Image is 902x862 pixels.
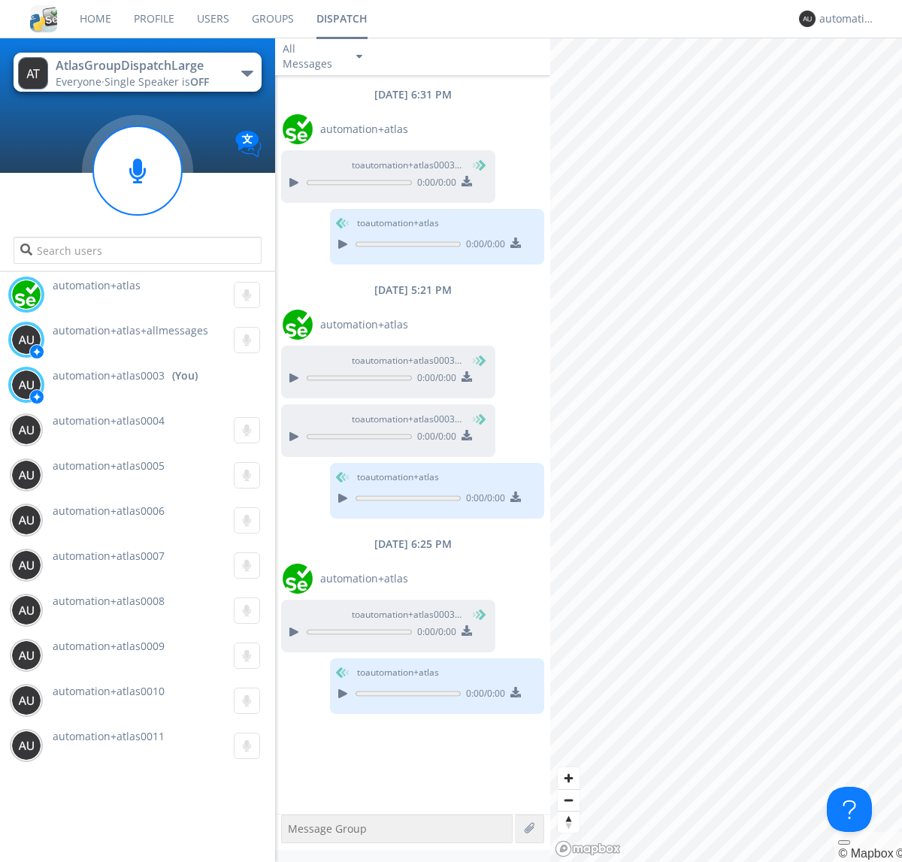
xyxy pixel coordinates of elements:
[357,470,439,484] span: to automation+atlas
[53,594,165,608] span: automation+atlas0008
[11,280,41,310] img: d2d01cd9b4174d08988066c6d424eccd
[320,317,408,332] span: automation+atlas
[352,413,465,426] span: to automation+atlas0003
[461,491,505,508] span: 0:00 / 0:00
[462,625,472,636] img: download media button
[510,237,521,248] img: download media button
[11,550,41,580] img: 373638.png
[104,74,209,89] span: Single Speaker is
[283,114,313,144] img: d2d01cd9b4174d08988066c6d424eccd
[352,608,465,622] span: to automation+atlas0003
[357,216,439,230] span: to automation+atlas
[357,666,439,679] span: to automation+atlas
[352,354,465,367] span: to automation+atlas0003
[461,687,505,703] span: 0:00 / 0:00
[462,159,485,171] span: (You)
[356,55,362,59] img: caret-down-sm.svg
[11,325,41,355] img: 373638.png
[14,237,261,264] input: Search users
[53,458,165,473] span: automation+atlas0005
[412,176,456,192] span: 0:00 / 0:00
[462,371,472,382] img: download media button
[53,323,208,337] span: automation+atlas+allmessages
[283,310,313,340] img: d2d01cd9b4174d08988066c6d424eccd
[510,687,521,697] img: download media button
[11,415,41,445] img: 373638.png
[462,413,485,425] span: (You)
[510,491,521,502] img: download media button
[53,368,165,383] span: automation+atlas0003
[190,74,209,89] span: OFF
[558,767,580,789] button: Zoom in
[283,564,313,594] img: d2d01cd9b4174d08988066c6d424eccd
[461,237,505,254] span: 0:00 / 0:00
[819,11,876,26] div: automation+atlas0003
[53,549,165,563] span: automation+atlas0007
[11,460,41,490] img: 373638.png
[827,787,872,832] iframe: Toggle Customer Support
[53,504,165,518] span: automation+atlas0006
[275,537,550,552] div: [DATE] 6:25 PM
[558,790,580,811] span: Zoom out
[558,789,580,811] button: Zoom out
[320,571,408,586] span: automation+atlas
[320,122,408,137] span: automation+atlas
[53,639,165,653] span: automation+atlas0009
[462,354,485,367] span: (You)
[462,608,485,621] span: (You)
[11,370,41,400] img: 373638.png
[53,684,165,698] span: automation+atlas0010
[11,640,41,670] img: 373638.png
[56,57,225,74] div: AtlasGroupDispatchLarge
[235,131,262,157] img: Translation enabled
[172,368,198,383] div: (You)
[11,505,41,535] img: 373638.png
[462,176,472,186] img: download media button
[412,625,456,642] span: 0:00 / 0:00
[18,57,48,89] img: 373638.png
[14,53,261,92] button: AtlasGroupDispatchLargeEveryone·Single Speaker isOFF
[838,840,850,845] button: Toggle attribution
[56,74,225,89] div: Everyone ·
[799,11,816,27] img: 373638.png
[412,371,456,388] span: 0:00 / 0:00
[462,430,472,440] img: download media button
[53,278,141,292] span: automation+atlas
[30,5,57,32] img: cddb5a64eb264b2086981ab96f4c1ba7
[838,847,893,860] a: Mapbox
[11,595,41,625] img: 373638.png
[555,840,621,857] a: Mapbox logo
[275,283,550,298] div: [DATE] 5:21 PM
[283,41,343,71] div: All Messages
[352,159,465,172] span: to automation+atlas0003
[11,685,41,715] img: 373638.png
[412,430,456,446] span: 0:00 / 0:00
[53,729,165,743] span: automation+atlas0011
[53,413,165,428] span: automation+atlas0004
[558,811,580,833] button: Reset bearing to north
[11,730,41,761] img: 373638.png
[275,87,550,102] div: [DATE] 6:31 PM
